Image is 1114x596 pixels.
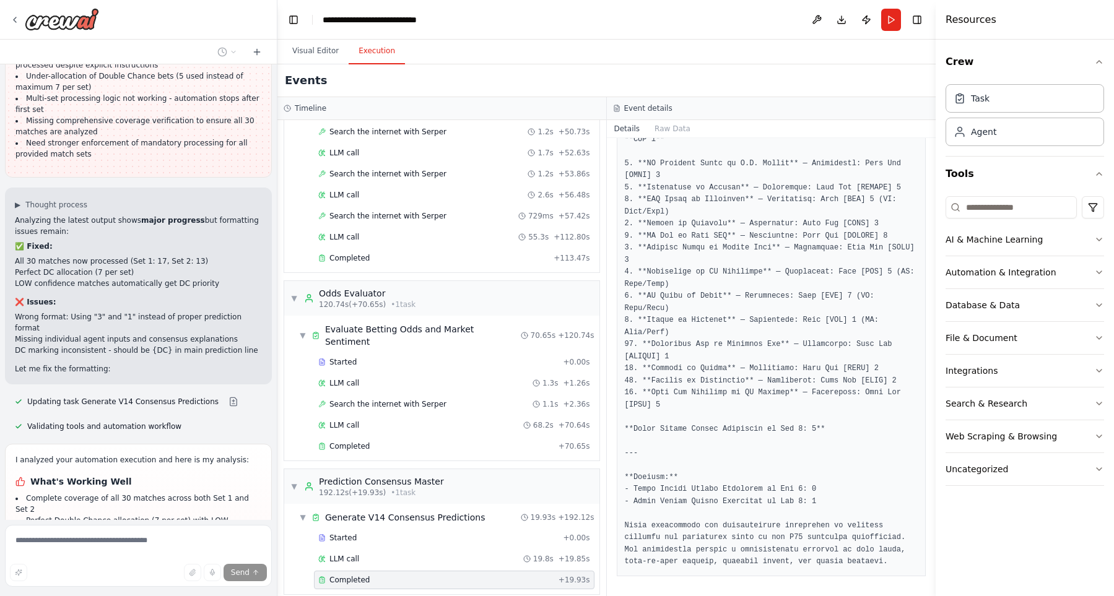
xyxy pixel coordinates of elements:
button: ▶Thought process [15,200,87,210]
span: + 0.00s [563,357,590,367]
span: + 113.47s [554,253,590,263]
p: Analyzing the latest output shows but formatting issues remain: [15,215,262,237]
button: Web Scraping & Browsing [946,420,1104,452]
button: Raw Data [647,120,698,137]
button: Search & Research [946,387,1104,420]
button: Visual Editor [282,38,349,64]
span: LLM call [329,232,359,242]
span: + 19.85s [559,554,590,564]
span: Search the internet with Serper [329,127,446,137]
button: Improve this prompt [10,564,27,581]
span: ▼ [290,293,298,303]
div: Tools [946,191,1104,496]
button: Execution [349,38,405,64]
strong: major progress [141,216,205,225]
p: Let me fix the formatting: [15,363,262,374]
div: Integrations [946,365,998,377]
div: Automation & Integration [946,266,1056,279]
h3: Timeline [295,103,326,113]
span: + 53.86s [559,169,590,179]
span: 2.6s [537,190,553,200]
button: Switch to previous chat [212,45,242,59]
div: Agent [971,126,996,138]
span: ▼ [290,482,298,491]
img: Logo [25,8,99,30]
span: LLM call [329,190,359,200]
span: 729ms [528,211,554,221]
button: Database & Data [946,289,1104,321]
button: Uncategorized [946,453,1104,485]
span: 70.65s [531,330,556,340]
span: Search the internet with Serper [329,169,446,179]
span: 120.74s (+70.65s) [319,300,386,309]
span: LLM call [329,148,359,158]
span: + 120.74s [558,330,594,340]
span: Completed [329,575,370,585]
li: Missing individual agent inputs and consensus explanations [15,334,262,345]
span: Updating task Generate V14 Consensus Predictions [27,397,219,407]
span: Evaluate Betting Odds and Market Sentiment [325,323,521,348]
span: Thought process [25,200,87,210]
button: Integrations [946,355,1104,387]
span: + 1.26s [563,378,590,388]
p: I analyzed your automation execution and here is my analysis: [15,454,261,465]
span: + 192.12s [558,512,594,522]
span: Completed [329,253,370,263]
button: Automation & Integration [946,256,1104,288]
button: Crew [946,45,1104,79]
h2: Events [285,72,327,89]
span: • 1 task [391,488,416,498]
span: 68.2s [533,420,554,430]
li: Complete coverage of all 30 matches across both Set 1 and Set 2 [15,493,261,515]
button: Details [607,120,648,137]
button: Hide left sidebar [285,11,302,28]
button: Tools [946,157,1104,191]
span: Validating tools and automation workflow [27,421,181,431]
button: Send [224,564,267,581]
span: 1.3s [542,378,558,388]
span: Completed [329,441,370,451]
span: LLM call [329,554,359,564]
span: + 19.93s [559,575,590,585]
span: ▼ [299,330,307,340]
span: + 70.65s [559,441,590,451]
span: Started [329,357,357,367]
div: AI & Machine Learning [946,233,1043,246]
span: + 50.73s [559,127,590,137]
span: 1.2s [537,127,553,137]
li: Missing comprehensive coverage verification to ensure all 30 matches are analyzed [15,115,261,137]
span: LLM call [329,378,359,388]
div: Odds Evaluator [319,287,416,300]
nav: breadcrumb [323,14,446,26]
li: LOW confidence matches automatically get DC priority [15,278,262,289]
span: Generate V14 Consensus Predictions [325,511,485,524]
li: All 30 matches now processed (Set 1: 17, Set 2: 13) [15,256,262,267]
li: Wrong format: Using "3" and "1" instead of proper prediction format [15,311,262,334]
span: 1.1s [542,399,558,409]
span: 192.12s (+19.93s) [319,488,386,498]
div: Prediction Consensus Master [319,475,444,488]
span: Send [231,568,250,577]
h1: What's Working Well [15,475,261,488]
span: • 1 task [391,300,416,309]
li: Under-allocation of Double Chance bets (5 used instead of maximum 7 per set) [15,71,261,93]
div: Uncategorized [946,463,1008,475]
h4: Resources [946,12,996,27]
span: + 56.48s [559,190,590,200]
li: Need stronger enforcement of mandatory processing for all provided match sets [15,137,261,160]
button: File & Document [946,322,1104,354]
span: 19.8s [533,554,554,564]
div: Crew [946,79,1104,156]
div: Task [971,92,990,105]
button: Click to speak your automation idea [204,564,221,581]
div: Search & Research [946,397,1027,410]
li: Multi-set processing logic not working - automation stops after first set [15,93,261,115]
span: + 112.80s [554,232,590,242]
button: AI & Machine Learning [946,223,1104,256]
div: Database & Data [946,299,1020,311]
li: Perfect DC allocation (7 per set) [15,267,262,278]
span: 55.3s [528,232,549,242]
button: Start a new chat [247,45,267,59]
h3: Event details [624,103,672,113]
div: Web Scraping & Browsing [946,430,1057,443]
